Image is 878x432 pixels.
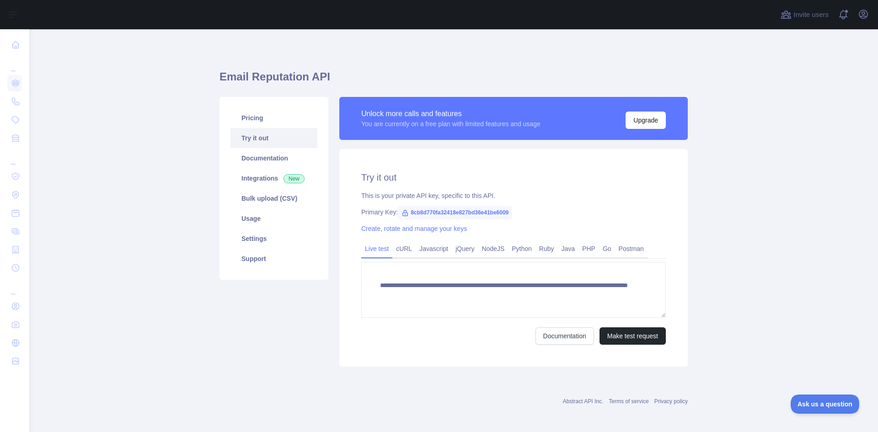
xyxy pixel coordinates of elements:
a: Bulk upload (CSV) [230,188,317,208]
div: Unlock more calls and features [361,108,541,119]
a: Documentation [230,148,317,168]
a: Javascript [416,241,452,256]
a: Ruby [535,241,558,256]
a: Support [230,249,317,269]
a: PHP [578,241,599,256]
div: Primary Key: [361,208,666,217]
a: NodeJS [478,241,508,256]
div: You are currently on a free plan with limited features and usage [361,119,541,128]
a: Create, rotate and manage your keys [361,225,467,232]
a: Abstract API Inc. [563,398,604,405]
a: Try it out [230,128,317,148]
span: New [284,174,305,183]
a: Terms of service [609,398,648,405]
a: cURL [392,241,416,256]
a: jQuery [452,241,478,256]
a: Java [558,241,579,256]
a: Postman [615,241,648,256]
h1: Email Reputation API [219,69,688,91]
a: Integrations New [230,168,317,188]
button: Invite users [779,7,830,22]
div: ... [7,55,22,73]
a: Documentation [535,327,594,345]
a: Pricing [230,108,317,128]
a: Settings [230,229,317,249]
a: Usage [230,208,317,229]
iframe: Toggle Customer Support [791,395,860,414]
div: ... [7,278,22,296]
span: 8cb8d770fa32418e827bd36e41be6009 [398,206,512,219]
a: Privacy policy [654,398,688,405]
a: Python [508,241,535,256]
div: This is your private API key, specific to this API. [361,191,666,200]
a: Live test [361,241,392,256]
span: Invite users [793,10,829,20]
button: Make test request [600,327,666,345]
h2: Try it out [361,171,666,184]
div: ... [7,148,22,166]
a: Go [599,241,615,256]
button: Upgrade [626,112,666,129]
